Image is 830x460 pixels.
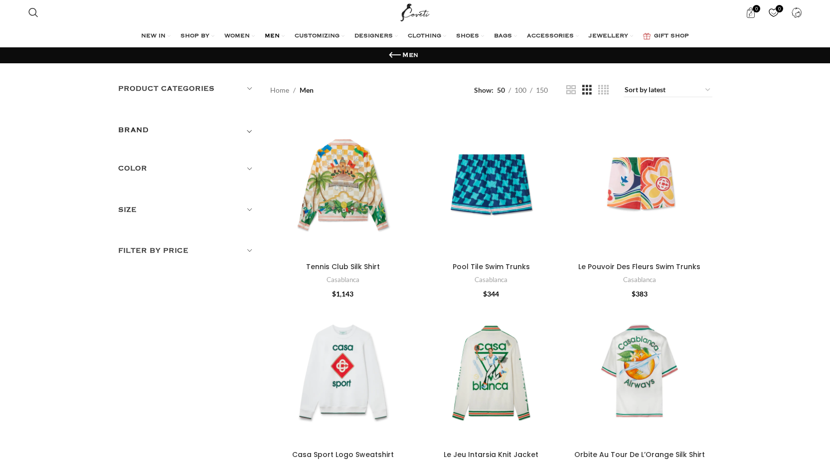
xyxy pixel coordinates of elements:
[265,32,280,40] span: MEN
[332,290,336,298] span: $
[265,26,285,46] a: MEN
[643,33,651,39] img: GiftBag
[763,2,784,22] div: My Wishlist
[643,26,689,46] a: GIFT SHOP
[514,86,526,94] span: 100
[23,2,43,22] a: Search
[574,450,705,460] a: Orbite Au Tour De L’Orange Silk Shirt
[483,290,487,298] span: $
[483,290,499,298] bdi: 344
[494,85,508,96] a: 50
[456,26,484,46] a: SHOES
[623,275,656,285] a: Casablanca
[776,5,783,12] span: 0
[408,26,446,46] a: CLOTHING
[118,125,149,136] h5: BRAND
[494,32,512,40] span: BAGS
[453,262,530,272] a: Pool Tile Swim Trunks
[740,2,761,22] a: 0
[497,86,505,94] span: 50
[475,275,507,285] a: Casablanca
[582,84,592,96] a: Grid view 3
[527,32,574,40] span: ACCESSORIES
[624,83,712,97] select: Shop order
[527,26,579,46] a: ACCESSORIES
[494,26,517,46] a: BAGS
[532,85,551,96] a: 150
[141,26,170,46] a: NEW IN
[632,290,648,298] bdi: 383
[589,32,628,40] span: JEWELLERY
[354,32,393,40] span: DESIGNERS
[444,450,538,460] a: Le Jeu Intarsia Knit Jacket
[578,262,700,272] a: Le Pouvoir Des Fleurs Swim Trunks
[398,7,432,16] a: Site logo
[118,83,256,94] h5: Product categories
[306,262,380,272] a: Tennis Club Silk Shirt
[295,32,339,40] span: CUSTOMIZING
[354,26,398,46] a: DESIGNERS
[408,32,441,40] span: CLOTHING
[598,84,609,96] a: Grid view 4
[295,26,344,46] a: CUSTOMIZING
[118,124,256,142] div: Toggle filter
[419,112,564,258] a: Pool Tile Swim Trunks
[292,450,394,460] a: Casa Sport Logo Sweatshirt
[118,245,256,256] h5: Filter by price
[332,290,353,298] bdi: 1,143
[180,32,209,40] span: SHOP BY
[270,85,289,96] a: Home
[753,5,760,12] span: 0
[567,112,712,258] a: Le Pouvoir Des Fleurs Swim Trunks
[536,86,548,94] span: 150
[23,26,807,46] div: Main navigation
[566,84,576,96] a: Grid view 2
[118,204,256,215] h5: Size
[632,290,636,298] span: $
[270,300,416,446] a: Casa Sport Logo Sweatshirt
[270,112,416,258] a: Tennis Club Silk Shirt
[763,2,784,22] a: 0
[567,300,712,446] a: Orbite Au Tour De L’Orange Silk Shirt
[224,26,255,46] a: WOMEN
[654,32,689,40] span: GIFT SHOP
[387,48,402,63] a: Go back
[456,32,479,40] span: SHOES
[589,26,633,46] a: JEWELLERY
[327,275,359,285] a: Casablanca
[224,32,250,40] span: WOMEN
[300,85,314,96] span: Men
[474,85,494,96] span: Show
[402,51,418,60] h1: Men
[118,163,256,174] h5: Color
[419,300,564,446] a: Le Jeu Intarsia Knit Jacket
[511,85,530,96] a: 100
[180,26,214,46] a: SHOP BY
[270,85,314,96] nav: Breadcrumb
[141,32,166,40] span: NEW IN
